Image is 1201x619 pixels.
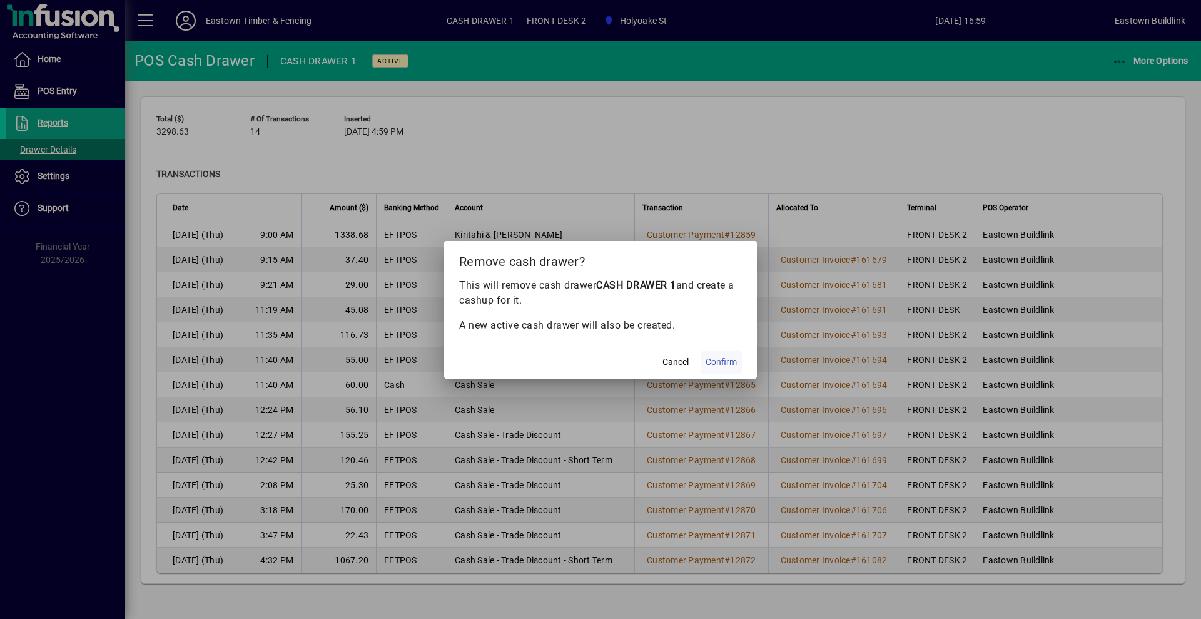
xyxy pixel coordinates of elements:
h2: Remove cash drawer? [444,241,757,277]
span: Confirm [706,356,737,369]
button: Cancel [656,351,696,374]
button: Confirm [701,351,742,374]
p: This will remove cash drawer and create a cashup for it. [459,278,742,308]
p: A new active cash drawer will also be created. [459,318,742,333]
span: Cancel [662,356,689,369]
b: CASH DRAWER 1 [596,279,676,291]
